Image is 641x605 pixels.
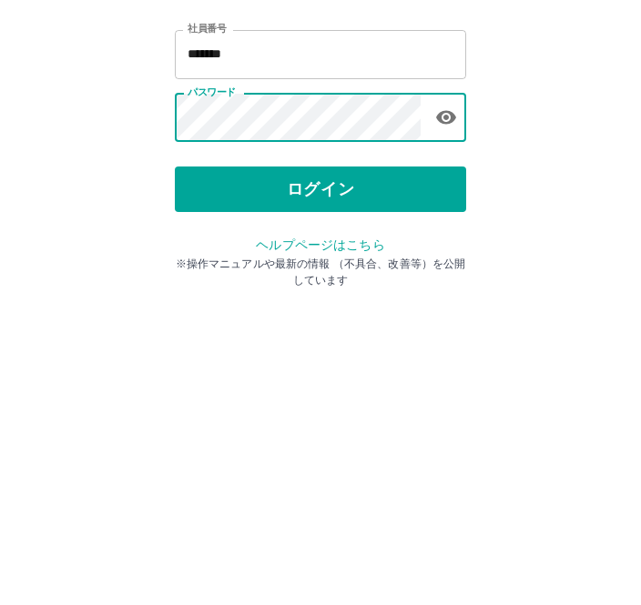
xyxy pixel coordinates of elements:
label: パスワード [188,234,236,247]
button: ログイン [175,315,466,360]
label: 社員番号 [188,170,226,184]
a: ヘルプページはこちら [256,386,384,400]
h2: ログイン [261,115,381,149]
p: ※操作マニュアルや最新の情報 （不具合、改善等）を公開しています [175,404,466,437]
